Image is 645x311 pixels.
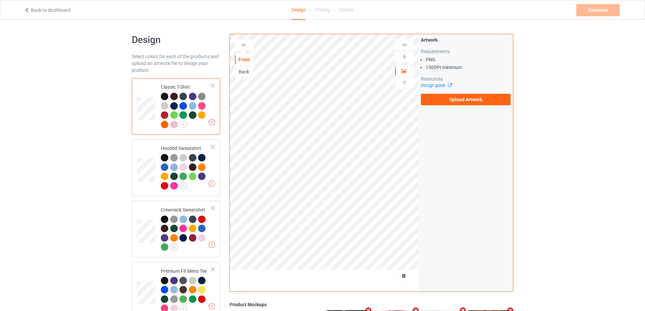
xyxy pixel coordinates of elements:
[132,139,220,196] div: Hooded Sweatshirt
[209,242,215,248] img: exclamation icon
[292,0,306,20] div: Design
[401,53,408,60] img: svg%3E%0A
[161,145,211,189] div: Hooded Sweatshirt
[209,180,215,187] img: exclamation icon
[421,83,452,88] a: Design guide
[235,68,253,75] div: Back
[235,56,253,63] div: Front
[132,53,220,73] div: Select colors for each of the products and upload an artwork file to design your product.
[209,303,215,310] img: exclamation icon
[132,34,220,46] h1: Design
[170,243,178,251] img: svg+xml;base64,PD94bWwgdmVyc2lvbj0iMS4wIiBlbmNvZGluZz0iVVRGLTgiPz4KPHN2ZyB3aWR0aD0iMjJweCIgaGVpZ2...
[209,119,215,126] img: exclamation icon
[426,64,511,71] li: 150 DPI minimum
[401,42,408,48] img: svg%3E%0A
[426,56,511,63] li: PNG
[132,201,220,257] div: Crewneck Sweatshirt
[132,78,220,135] div: Classic T-Shirt
[401,80,408,86] img: svg%3E%0A
[179,121,187,128] img: svg+xml;base64,PD94bWwgdmVyc2lvbj0iMS4wIiBlbmNvZGluZz0iVVRGLTgiPz4KPHN2ZyB3aWR0aD0iMjJweCIgaGVpZ2...
[421,75,511,82] div: Resources
[315,0,330,19] div: Pricing
[421,37,511,43] div: Artwork
[179,182,187,190] img: svg+xml;base64,PD94bWwgdmVyc2lvbj0iMS4wIiBlbmNvZGluZz0iVVRGLTgiPz4KPHN2ZyB3aWR0aD0iMjJweCIgaGVpZ2...
[24,7,71,13] a: Back to dashboard
[170,295,178,303] img: heather_texture.png
[230,301,513,308] div: Product Mockups
[198,93,206,100] img: heather_texture.png
[421,48,511,55] div: Requirements
[421,94,511,105] label: Upload Artwork
[161,206,211,250] div: Crewneck Sweatshirt
[161,84,211,128] div: Classic T-Shirt
[339,0,353,19] div: Details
